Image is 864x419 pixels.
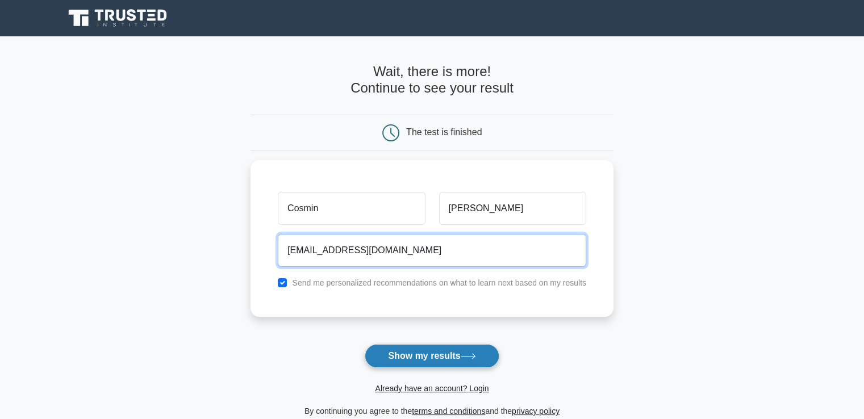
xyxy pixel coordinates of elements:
input: Last name [439,192,586,225]
input: First name [278,192,425,225]
div: By continuing you agree to the and the [244,404,620,418]
div: The test is finished [406,127,482,137]
a: terms and conditions [412,407,485,416]
h4: Wait, there is more! Continue to see your result [251,64,613,97]
button: Show my results [365,344,499,368]
label: Send me personalized recommendations on what to learn next based on my results [292,278,586,287]
a: privacy policy [512,407,560,416]
a: Already have an account? Login [375,384,489,393]
input: Email [278,234,586,267]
